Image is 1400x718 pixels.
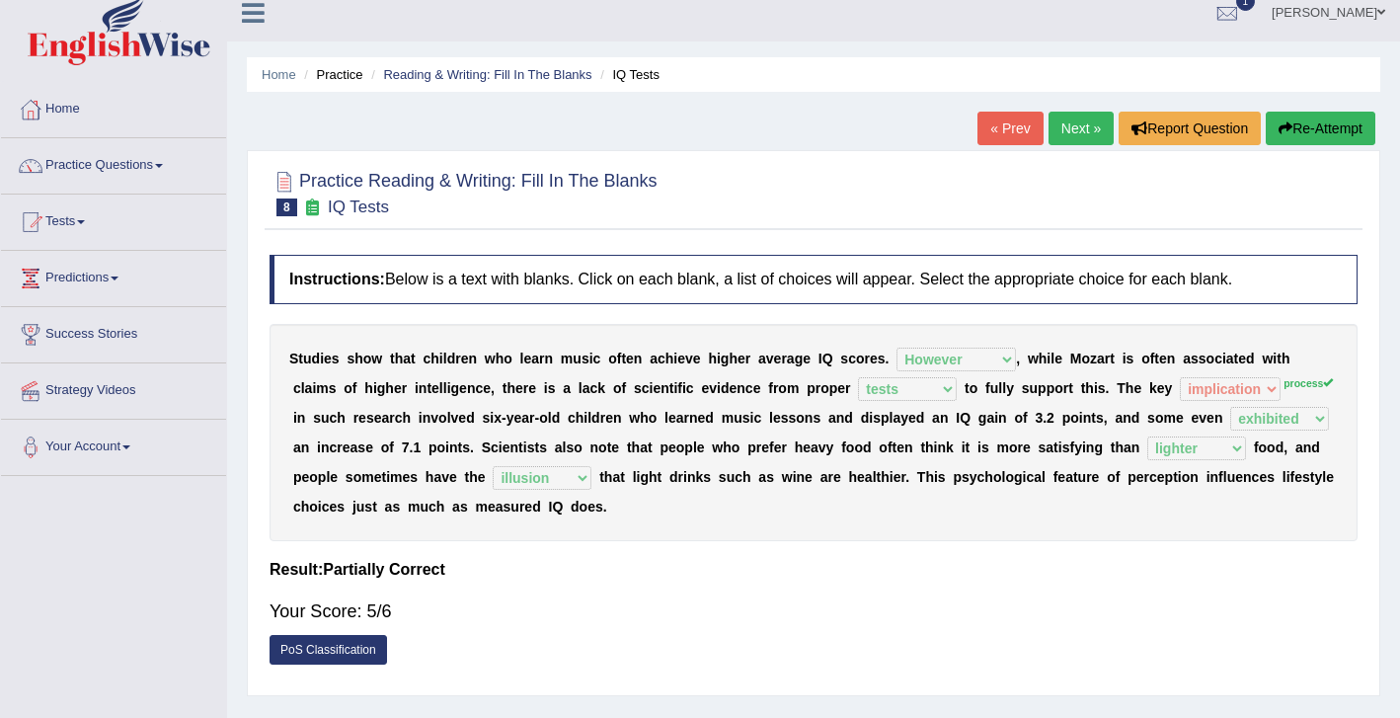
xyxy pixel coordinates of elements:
b: Instructions: [289,271,385,287]
b: w [371,351,382,366]
b: p [1047,380,1055,396]
b: e [528,380,536,396]
b: d [466,410,475,426]
b: l [998,380,1002,396]
b: v [685,351,693,366]
b: i [649,380,653,396]
b: i [439,351,443,366]
b: t [1081,380,1086,396]
b: y [506,410,514,426]
b: n [689,410,698,426]
b: e [324,351,332,366]
a: Practice Questions [1,138,226,188]
b: w [629,410,640,426]
b: i [869,410,873,426]
b: r [402,380,407,396]
b: v [430,410,438,426]
b: e [605,410,613,426]
b: e [773,410,781,426]
b: y [1006,380,1014,396]
b: h [430,351,439,366]
b: i [1094,380,1098,396]
b: r [773,380,778,396]
b: y [1165,380,1173,396]
b: a [676,410,684,426]
b: g [795,351,804,366]
b: i [673,351,677,366]
b: , [1016,351,1020,366]
b: S [289,351,298,366]
b: f [352,380,357,396]
b: M [1070,351,1082,366]
b: t [1154,351,1159,366]
a: Home [262,67,296,82]
b: h [395,351,404,366]
b: a [531,351,539,366]
b: s [329,380,337,396]
b: i [293,410,297,426]
b: m [316,380,328,396]
b: r [523,380,528,396]
b: i [1123,351,1127,366]
b: o [438,410,447,426]
b: i [544,380,548,396]
b: k [597,380,605,396]
b: s [788,410,796,426]
b: s [1098,380,1106,396]
b: i [717,351,721,366]
b: s [781,410,789,426]
b: a [403,351,411,366]
small: IQ Tests [328,198,389,216]
b: i [419,410,423,426]
b: e [653,380,661,396]
b: i [320,351,324,366]
b: v [451,410,459,426]
b: d [447,351,456,366]
b: d [312,351,321,366]
b: h [1126,380,1134,396]
b: i [589,351,593,366]
span: 8 [276,199,297,216]
b: o [539,410,548,426]
b: h [496,351,505,366]
b: o [363,351,372,366]
a: Tests [1,195,226,244]
b: h [640,410,649,426]
b: u [1030,380,1039,396]
b: r [353,410,358,426]
b: p [1038,380,1047,396]
b: o [1141,351,1150,366]
b: s [313,410,321,426]
b: u [990,380,999,396]
b: e [626,351,634,366]
b: g [377,380,386,396]
b: r [684,410,689,426]
b: s [332,351,340,366]
b: o [796,410,805,426]
a: PoS Classification [270,635,387,665]
button: Re-Attempt [1266,112,1375,145]
b: m [561,351,573,366]
b: . [1106,380,1110,396]
li: Practice [299,65,362,84]
b: c [593,351,601,366]
b: l [579,380,583,396]
b: w [1028,351,1039,366]
b: h [403,410,412,426]
b: r [600,410,605,426]
b: t [1234,351,1239,366]
b: i [1273,351,1277,366]
b: h [1039,351,1048,366]
b: a [1226,351,1234,366]
b: l [301,380,305,396]
b: o [1081,351,1090,366]
a: Predictions [1,251,226,300]
b: i [750,410,754,426]
b: a [521,410,529,426]
b: l [889,410,893,426]
b: e [1133,380,1141,396]
b: a [787,351,795,366]
b: r [865,351,870,366]
b: , [491,380,495,396]
b: p [829,380,838,396]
